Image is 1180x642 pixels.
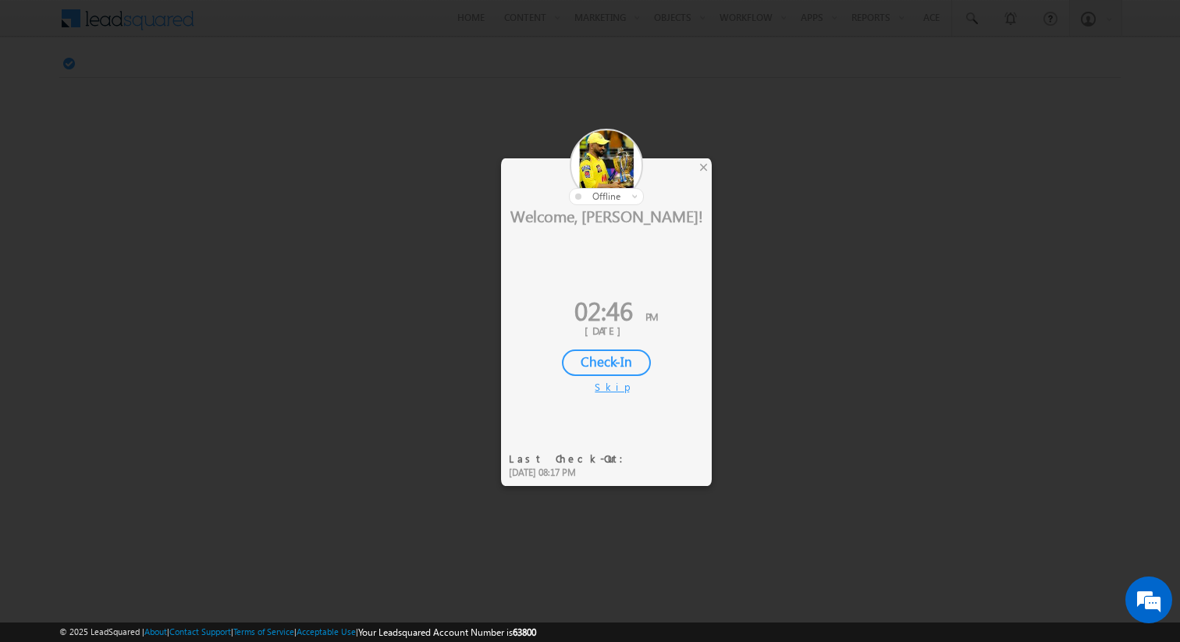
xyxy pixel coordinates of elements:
[592,190,620,202] span: offline
[509,452,633,466] div: Last Check-Out:
[562,349,651,376] div: Check-In
[501,205,712,225] div: Welcome, [PERSON_NAME]!
[513,324,700,338] div: [DATE]
[574,293,633,328] span: 02:46
[595,380,618,394] div: Skip
[358,626,536,638] span: Your Leadsquared Account Number is
[645,310,658,323] span: PM
[59,625,536,640] span: © 2025 LeadSquared | | | | |
[513,626,536,638] span: 63800
[509,466,633,480] div: [DATE] 08:17 PM
[233,626,294,637] a: Terms of Service
[297,626,356,637] a: Acceptable Use
[169,626,231,637] a: Contact Support
[695,158,712,176] div: ×
[144,626,167,637] a: About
